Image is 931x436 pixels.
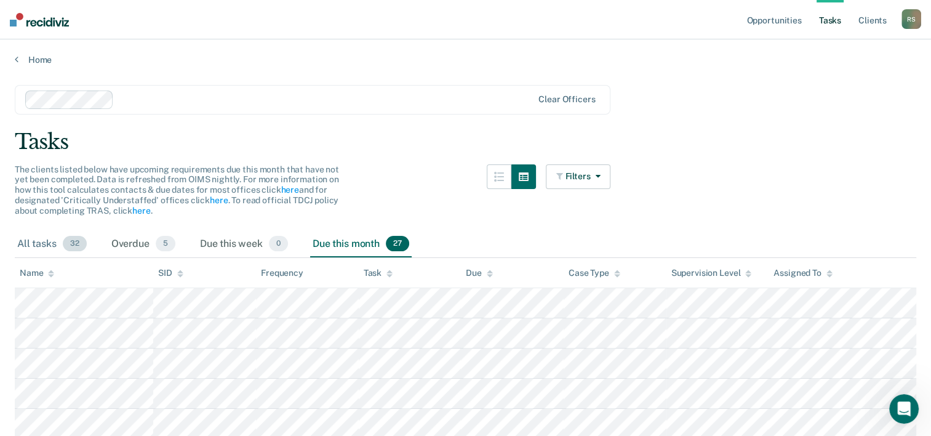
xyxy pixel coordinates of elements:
div: R S [901,9,921,29]
span: 32 [63,236,87,252]
div: Clear officers [538,94,595,105]
button: Filters [546,164,611,189]
span: 27 [386,236,409,252]
div: Name [20,268,54,278]
span: 0 [269,236,288,252]
div: Frequency [261,268,303,278]
div: Tasks [15,129,916,155]
div: All tasks32 [15,231,89,258]
div: Due [466,268,493,278]
a: here [281,185,298,195]
span: The clients listed below have upcoming requirements due this month that have not yet been complet... [15,164,339,216]
div: Case Type [569,268,620,278]
div: Assigned To [773,268,832,278]
div: Due this week0 [198,231,290,258]
img: Recidiviz [10,13,69,26]
div: Supervision Level [671,268,752,278]
div: Due this month27 [310,231,412,258]
a: Home [15,54,916,65]
a: here [210,195,228,205]
div: Overdue5 [109,231,178,258]
div: SID [158,268,183,278]
div: Task [364,268,393,278]
span: 5 [156,236,175,252]
a: here [132,206,150,216]
button: RS [901,9,921,29]
iframe: Intercom live chat [889,394,919,424]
